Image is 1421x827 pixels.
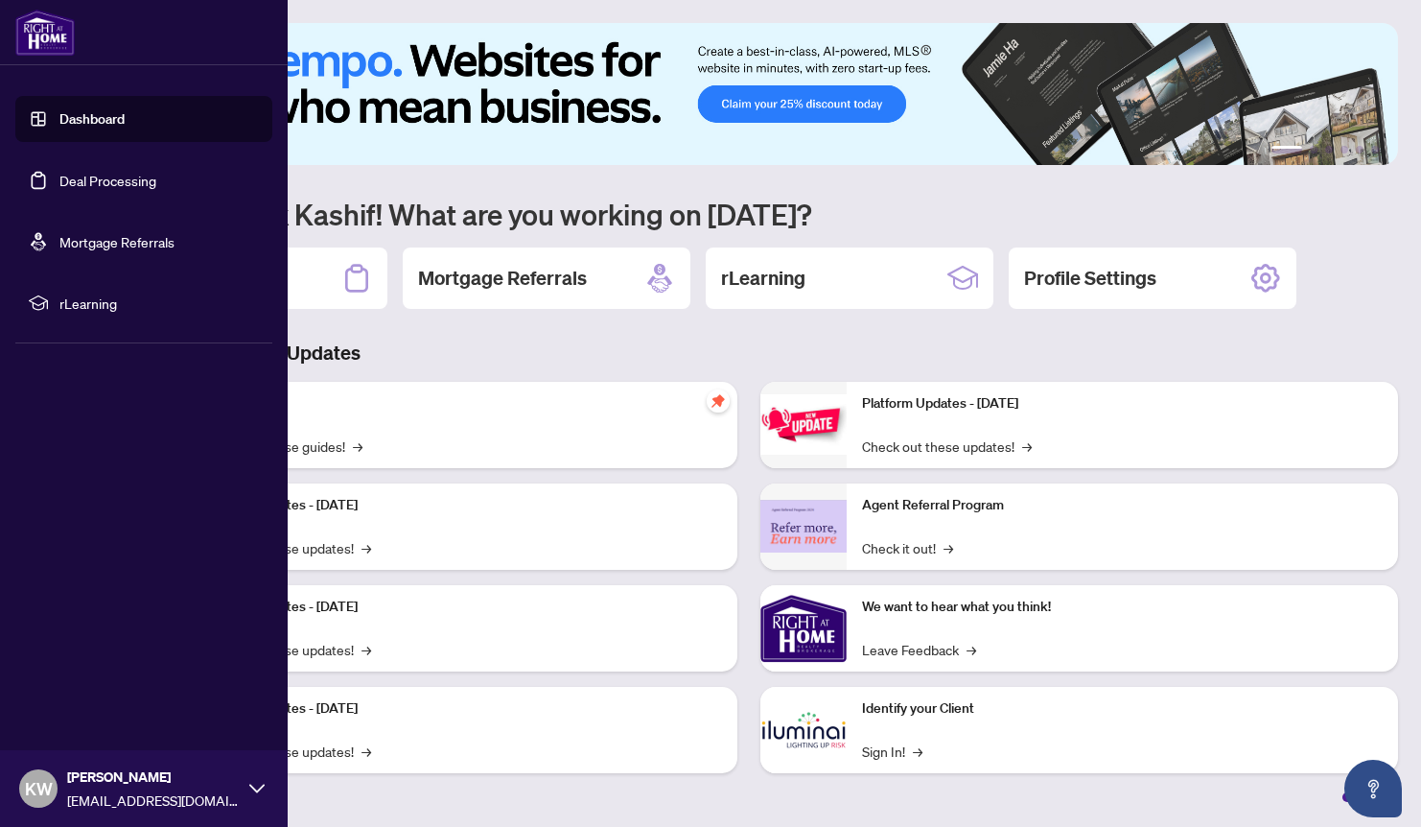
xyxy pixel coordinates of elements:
img: Platform Updates - June 23, 2025 [760,394,847,455]
img: Slide 0 [100,23,1398,165]
a: Check it out!→ [862,537,953,558]
h3: Brokerage & Industry Updates [100,340,1398,366]
button: 1 [1271,146,1302,154]
a: Check out these updates!→ [862,436,1032,457]
p: Platform Updates - [DATE] [862,393,1383,414]
h2: Profile Settings [1024,265,1156,292]
button: 4 [1340,146,1348,154]
span: rLearning [59,293,259,314]
a: Leave Feedback→ [862,639,976,660]
span: KW [25,775,53,802]
img: logo [15,10,75,56]
button: 3 [1325,146,1333,154]
button: 6 [1371,146,1379,154]
p: Platform Updates - [DATE] [201,597,722,618]
img: We want to hear what you think! [760,585,847,672]
img: Identify your Client [760,687,847,773]
span: → [353,436,362,457]
button: Open asap [1344,760,1402,817]
span: [EMAIL_ADDRESS][DOMAIN_NAME] [67,790,240,811]
span: → [913,741,922,762]
span: → [361,741,371,762]
span: → [1022,436,1032,457]
button: 2 [1310,146,1317,154]
p: Platform Updates - [DATE] [201,495,722,516]
p: Agent Referral Program [862,495,1383,516]
img: Agent Referral Program [760,500,847,553]
a: Sign In!→ [862,741,922,762]
a: Deal Processing [59,172,156,189]
a: Mortgage Referrals [59,233,175,250]
span: → [361,537,371,558]
span: → [967,639,976,660]
button: 5 [1356,146,1363,154]
span: → [361,639,371,660]
p: We want to hear what you think! [862,597,1383,618]
a: Dashboard [59,110,125,128]
h2: rLearning [721,265,805,292]
span: pushpin [707,390,730,413]
h1: Welcome back Kashif! What are you working on [DATE]? [100,196,1398,232]
p: Identify your Client [862,698,1383,720]
p: Self-Help [201,393,722,414]
h2: Mortgage Referrals [418,265,587,292]
span: → [943,537,953,558]
p: Platform Updates - [DATE] [201,698,722,720]
span: [PERSON_NAME] [67,767,240,788]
